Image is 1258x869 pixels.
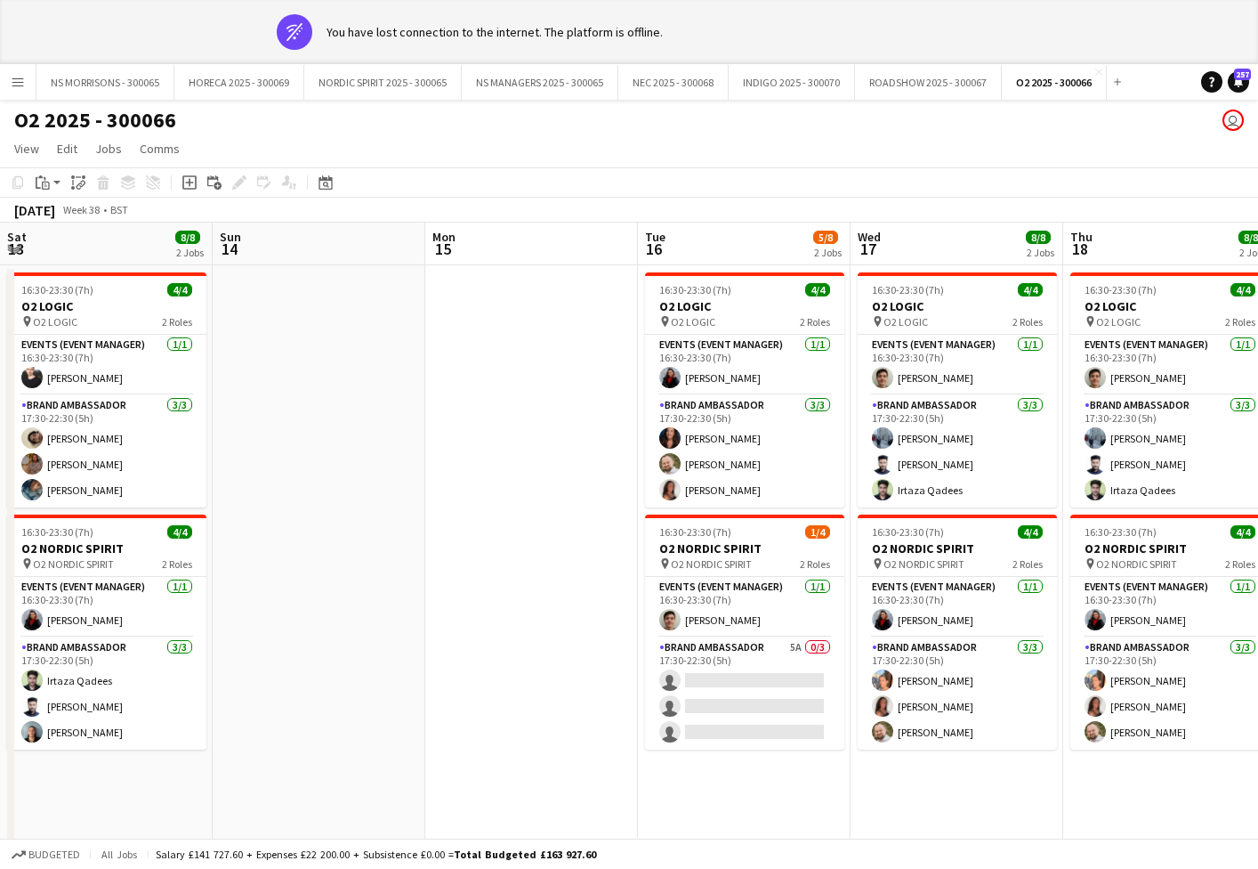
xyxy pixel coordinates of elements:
[14,201,55,219] div: [DATE]
[1096,315,1141,329] span: O2 LOGIC
[156,848,596,861] div: Salary £141 727.60 + Expenses £22 200.00 + Subsistence £0.00 =
[642,239,665,259] span: 16
[1225,315,1255,329] span: 2 Roles
[645,298,844,314] h3: O2 LOGIC
[167,525,192,539] span: 4/4
[430,239,456,259] span: 15
[1068,239,1093,259] span: 18
[1228,71,1249,93] a: 257
[327,24,663,40] div: You have lost connection to the internet. The platform is offline.
[454,848,596,861] span: Total Budgeted £163 927.60
[1085,525,1157,539] span: 16:30-23:30 (7h)
[1026,231,1051,244] span: 8/8
[645,229,665,245] span: Tue
[883,315,928,329] span: O2 LOGIC
[21,525,93,539] span: 16:30-23:30 (7h)
[4,239,27,259] span: 13
[1012,557,1043,571] span: 2 Roles
[1096,557,1177,571] span: O2 NORDIC SPIRIT
[813,231,838,244] span: 5/8
[800,315,830,329] span: 2 Roles
[1018,525,1043,539] span: 4/4
[1222,110,1244,131] app-user-avatar: Closer Payroll
[729,65,855,100] button: INDIGO 2025 - 300070
[1027,246,1054,259] div: 2 Jobs
[645,335,844,395] app-card-role: Events (Event Manager)1/116:30-23:30 (7h)[PERSON_NAME]
[645,395,844,508] app-card-role: Brand Ambassador3/317:30-22:30 (5h)[PERSON_NAME][PERSON_NAME][PERSON_NAME]
[14,107,176,134] h1: O2 2025 - 300066
[95,141,122,157] span: Jobs
[858,272,1057,508] div: 16:30-23:30 (7h)4/4O2 LOGIC O2 LOGIC2 RolesEvents (Event Manager)1/116:30-23:30 (7h)[PERSON_NAME]...
[1234,69,1251,80] span: 257
[1012,315,1043,329] span: 2 Roles
[1085,283,1157,296] span: 16:30-23:30 (7h)
[1018,283,1043,296] span: 4/4
[462,65,618,100] button: NS MANAGERS 2025 - 300065
[33,557,114,571] span: O2 NORDIC SPIRIT
[805,283,830,296] span: 4/4
[858,577,1057,638] app-card-role: Events (Event Manager)1/116:30-23:30 (7h)[PERSON_NAME]
[88,137,129,160] a: Jobs
[858,638,1057,750] app-card-role: Brand Ambassador3/317:30-22:30 (5h)[PERSON_NAME][PERSON_NAME][PERSON_NAME]
[645,272,844,508] app-job-card: 16:30-23:30 (7h)4/4O2 LOGIC O2 LOGIC2 RolesEvents (Event Manager)1/116:30-23:30 (7h)[PERSON_NAME]...
[671,557,752,571] span: O2 NORDIC SPIRIT
[174,65,304,100] button: HORECA 2025 - 300069
[162,557,192,571] span: 2 Roles
[7,515,206,750] app-job-card: 16:30-23:30 (7h)4/4O2 NORDIC SPIRIT O2 NORDIC SPIRIT2 RolesEvents (Event Manager)1/116:30-23:30 (...
[50,137,85,160] a: Edit
[7,540,206,556] h3: O2 NORDIC SPIRIT
[140,141,180,157] span: Comms
[21,283,93,296] span: 16:30-23:30 (7h)
[858,229,881,245] span: Wed
[872,525,944,539] span: 16:30-23:30 (7h)
[7,395,206,508] app-card-role: Brand Ambassador3/317:30-22:30 (5h)[PERSON_NAME][PERSON_NAME][PERSON_NAME]
[814,246,842,259] div: 2 Jobs
[175,231,200,244] span: 8/8
[855,65,1002,100] button: ROADSHOW 2025 - 300067
[432,229,456,245] span: Mon
[217,239,241,259] span: 14
[7,272,206,508] app-job-card: 16:30-23:30 (7h)4/4O2 LOGIC O2 LOGIC2 RolesEvents (Event Manager)1/116:30-23:30 (7h)[PERSON_NAME]...
[659,525,731,539] span: 16:30-23:30 (7h)
[7,229,27,245] span: Sat
[858,298,1057,314] h3: O2 LOGIC
[162,315,192,329] span: 2 Roles
[645,638,844,750] app-card-role: Brand Ambassador5A0/317:30-22:30 (5h)
[220,229,241,245] span: Sun
[304,65,462,100] button: NORDIC SPIRIT 2025 - 300065
[133,137,187,160] a: Comms
[855,239,881,259] span: 17
[28,849,80,861] span: Budgeted
[872,283,944,296] span: 16:30-23:30 (7h)
[1230,283,1255,296] span: 4/4
[805,525,830,539] span: 1/4
[618,65,729,100] button: NEC 2025 - 300068
[98,848,141,861] span: All jobs
[167,283,192,296] span: 4/4
[645,577,844,638] app-card-role: Events (Event Manager)1/116:30-23:30 (7h)[PERSON_NAME]
[671,315,715,329] span: O2 LOGIC
[57,141,77,157] span: Edit
[14,141,39,157] span: View
[858,335,1057,395] app-card-role: Events (Event Manager)1/116:30-23:30 (7h)[PERSON_NAME]
[110,203,128,216] div: BST
[858,515,1057,750] app-job-card: 16:30-23:30 (7h)4/4O2 NORDIC SPIRIT O2 NORDIC SPIRIT2 RolesEvents (Event Manager)1/116:30-23:30 (...
[1230,525,1255,539] span: 4/4
[7,137,46,160] a: View
[659,283,731,296] span: 16:30-23:30 (7h)
[1070,229,1093,245] span: Thu
[1225,557,1255,571] span: 2 Roles
[7,335,206,395] app-card-role: Events (Event Manager)1/116:30-23:30 (7h)[PERSON_NAME]
[858,540,1057,556] h3: O2 NORDIC SPIRIT
[645,515,844,750] div: 16:30-23:30 (7h)1/4O2 NORDIC SPIRIT O2 NORDIC SPIRIT2 RolesEvents (Event Manager)1/116:30-23:30 (...
[1002,65,1107,100] button: O2 2025 - 300066
[645,540,844,556] h3: O2 NORDIC SPIRIT
[59,203,103,216] span: Week 38
[7,638,206,750] app-card-role: Brand Ambassador3/317:30-22:30 (5h)Irtaza Qadees[PERSON_NAME][PERSON_NAME]
[7,577,206,638] app-card-role: Events (Event Manager)1/116:30-23:30 (7h)[PERSON_NAME]
[33,315,77,329] span: O2 LOGIC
